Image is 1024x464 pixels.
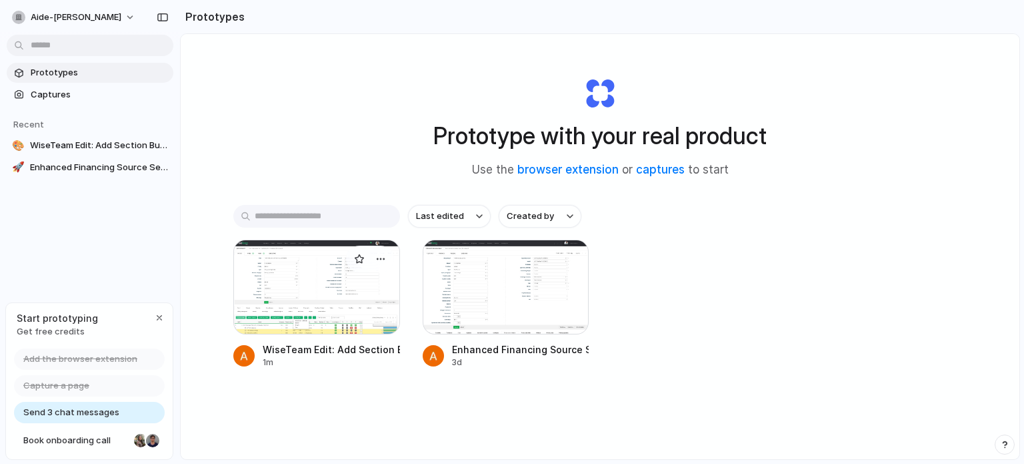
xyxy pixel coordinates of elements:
[145,433,161,449] div: Christian Iacullo
[14,430,165,451] a: Book onboarding call
[31,66,168,79] span: Prototypes
[507,210,554,223] span: Created by
[30,139,168,152] span: WiseTeam Edit: Add Section Button
[517,163,619,176] a: browser extension
[7,158,173,178] a: 🚀Enhanced Financing Source Section
[416,210,464,223] span: Last edited
[17,311,98,325] span: Start prototyping
[263,357,400,369] div: 1m
[12,139,25,152] div: 🎨
[433,118,767,154] h1: Prototype with your real product
[23,353,137,366] span: Add the browser extension
[263,342,400,357] div: WiseTeam Edit: Add Section Button
[30,161,168,174] span: Enhanced Financing Source Section
[636,163,685,176] a: captures
[472,162,729,179] span: Use the or to start
[17,325,98,338] span: Get free credits
[7,85,173,105] a: Captures
[23,434,129,447] span: Book onboarding call
[499,205,581,228] button: Created by
[452,342,589,357] div: Enhanced Financing Source Section
[23,406,119,419] span: Send 3 chat messages
[13,119,44,130] span: Recent
[233,240,400,369] a: WiseTeam Edit: Add Section ButtonWiseTeam Edit: Add Section Button1m
[31,88,168,101] span: Captures
[7,7,142,28] button: aide-[PERSON_NAME]
[7,63,173,83] a: Prototypes
[133,433,149,449] div: Nicole Kubica
[180,9,245,25] h2: Prototypes
[12,161,25,174] div: 🚀
[423,240,589,369] a: Enhanced Financing Source SectionEnhanced Financing Source Section3d
[452,357,589,369] div: 3d
[7,136,173,156] a: 🎨WiseTeam Edit: Add Section Button
[31,11,121,24] span: aide-[PERSON_NAME]
[23,379,89,393] span: Capture a page
[408,205,491,228] button: Last edited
